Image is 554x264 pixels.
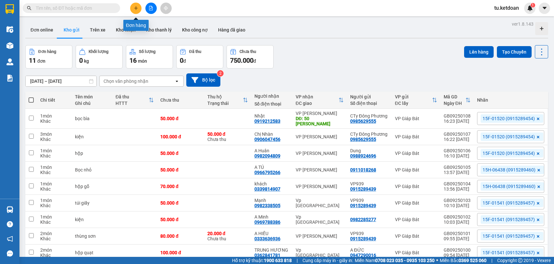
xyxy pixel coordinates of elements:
[350,217,376,222] div: 0982285277
[395,134,437,139] div: VP Giáp Bát
[350,101,388,106] div: Số điện thoại
[75,184,109,189] div: hộp gỗ
[491,257,492,264] span: |
[207,132,248,137] div: 50.000 đ
[58,22,85,38] button: Kho gửi
[254,119,280,124] div: 0919212583
[350,198,388,203] div: VP939
[75,134,109,139] div: kiện
[75,200,109,206] div: túi giấy
[395,233,437,239] div: VP Giáp Bát
[141,22,177,38] button: Kho thanh lý
[217,70,224,77] sup: 2
[25,45,72,69] button: Đơn hàng11đơn
[160,134,201,139] div: 100.000 đ
[164,6,168,10] span: aim
[40,203,68,208] div: Khác
[477,97,544,103] div: Nhãn
[139,49,155,54] div: Số lượng
[395,250,437,255] div: VP Giáp Bát
[186,73,220,87] button: Bộ lọc
[254,94,289,99] div: Người nhận
[89,49,108,54] div: Khối lượng
[497,46,532,58] button: Tạo Chuyến
[76,45,123,69] button: Khối lượng0kg
[296,151,344,156] div: VP [PERSON_NAME]
[240,49,256,54] div: Chưa thu
[395,217,437,222] div: VP Giáp Bát
[6,75,13,82] img: solution-icon
[160,167,201,172] div: 50.000 đ
[40,231,68,236] div: 2 món
[111,22,141,38] button: Kho nhận
[483,116,535,121] span: 15F-01520 (0915289454)
[444,220,471,225] div: 10:03 [DATE]
[302,257,353,264] span: Cung cấp máy in - giấy in:
[79,57,83,64] span: 0
[459,258,486,263] strong: 0369 525 060
[129,57,137,64] span: 16
[444,181,471,186] div: GB09250104
[40,181,68,186] div: 1 món
[138,58,147,64] span: món
[36,5,112,12] input: Tìm tên, số ĐT hoặc mã đơn
[483,200,535,206] span: 15F-01541 (0915289457)
[254,247,289,253] div: TRUNG HƯƠNG
[254,253,280,258] div: 0362841781
[444,113,471,119] div: GB09250108
[40,148,68,153] div: 1 món
[75,116,109,121] div: bọc bìa
[254,236,280,241] div: 0333636936
[116,101,149,106] div: HTTT
[444,137,471,142] div: 16:22 [DATE]
[350,247,388,253] div: A ĐỨC
[27,6,31,10] span: search
[296,233,344,239] div: VP [PERSON_NAME]
[40,119,68,124] div: Khác
[444,153,471,158] div: 16:10 [DATE]
[40,220,68,225] div: Khác
[254,170,280,175] div: 0966795266
[296,167,344,172] div: VP [PERSON_NAME]
[350,113,388,119] div: CTy Đông Phương
[395,151,437,156] div: VP Giáp Bát
[297,257,298,264] span: |
[254,181,289,186] div: khách
[264,258,292,263] strong: 1900 633 818
[254,220,280,225] div: 0969788386
[145,3,157,14] button: file-add
[160,250,201,255] div: 100.000 đ
[189,49,201,54] div: Đã thu
[483,217,535,222] span: 15F-01541 (0915289457)
[350,231,388,236] div: VP939
[40,165,68,170] div: 1 món
[75,167,109,172] div: Bọc nhỏ
[296,101,339,106] div: ĐC giao
[160,116,201,121] div: 50.000 đ
[176,45,223,69] button: Đã thu0đ
[160,200,201,206] div: 50.000 đ
[296,134,344,139] div: VP [PERSON_NAME]
[436,259,438,262] span: ⚪️
[40,247,68,253] div: 2 món
[207,231,248,236] div: 20.000 đ
[254,198,289,203] div: Mạnh
[204,92,251,109] th: Toggle SortBy
[518,258,523,263] span: copyright
[84,58,89,64] span: kg
[40,253,68,258] div: Khác
[37,58,45,64] span: đơn
[350,94,388,99] div: Người gửi
[6,206,13,213] img: warehouse-icon
[355,257,435,264] span: Miền Nam
[160,184,201,189] div: 70.000 đ
[75,94,109,99] div: Tên món
[254,148,289,153] div: A Huân
[532,3,534,7] span: 1
[149,6,153,10] span: file-add
[483,150,535,156] span: 15F-01520 (0915289454)
[350,132,388,137] div: CTy Đông Phương
[483,250,535,256] span: 15F-01541 (0915289457)
[350,181,388,186] div: VP939
[296,116,344,126] div: DĐ: 50 KIỀU SƠN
